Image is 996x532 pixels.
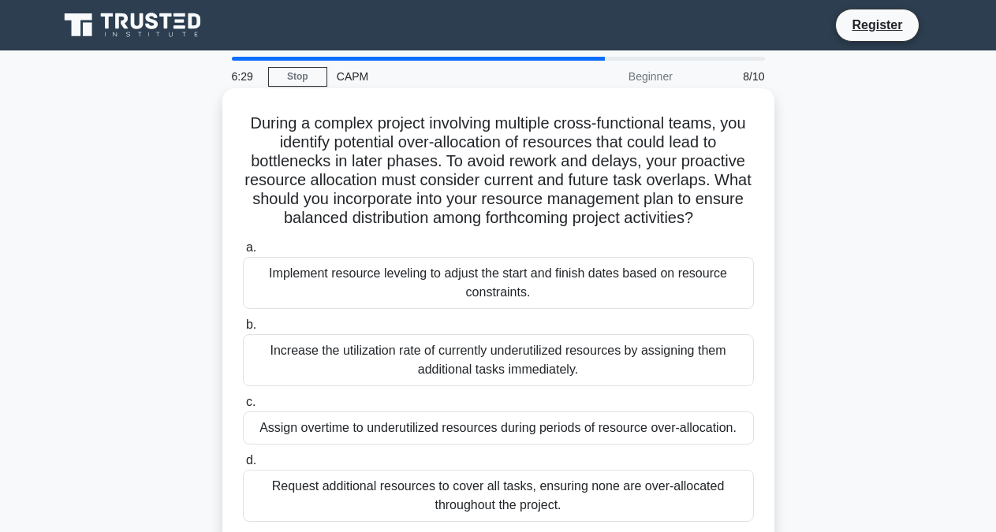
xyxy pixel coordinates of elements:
div: CAPM [327,61,544,92]
span: d. [246,453,256,467]
h5: During a complex project involving multiple cross-functional teams, you identify potential over-a... [241,113,755,229]
div: Assign overtime to underutilized resources during periods of resource over-allocation. [243,411,754,445]
div: Beginner [544,61,682,92]
div: 6:29 [222,61,268,92]
span: b. [246,318,256,331]
div: Implement resource leveling to adjust the start and finish dates based on resource constraints. [243,257,754,309]
a: Register [842,15,912,35]
div: 8/10 [682,61,774,92]
a: Stop [268,67,327,87]
div: Increase the utilization rate of currently underutilized resources by assigning them additional t... [243,334,754,386]
span: a. [246,240,256,254]
div: Request additional resources to cover all tasks, ensuring none are over-allocated throughout the ... [243,470,754,522]
span: c. [246,395,256,408]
